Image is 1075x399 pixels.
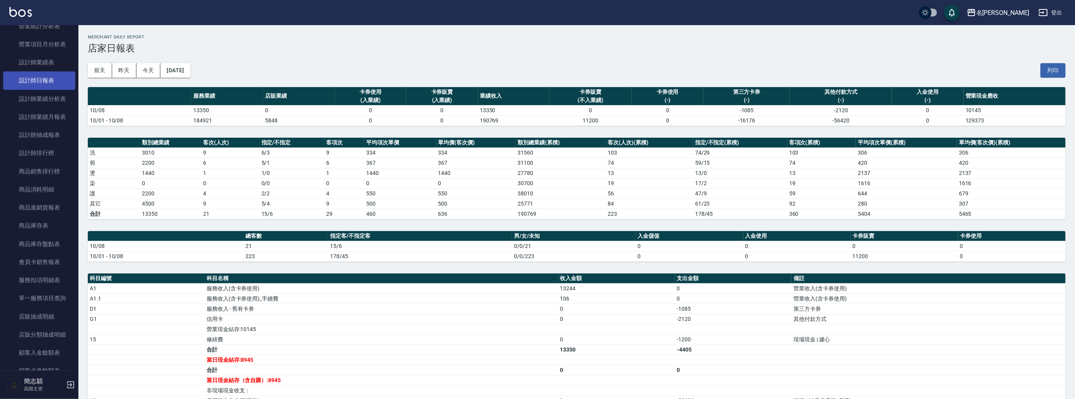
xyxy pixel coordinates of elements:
[558,304,675,314] td: 0
[957,168,1066,178] td: 2137
[3,144,75,162] a: 設計師排行榜
[408,96,476,104] div: (入業績)
[632,115,703,126] td: 0
[976,8,1029,18] div: 名[PERSON_NAME]
[958,241,1066,251] td: 0
[675,334,792,344] td: -1200
[192,115,263,126] td: 184921
[743,241,851,251] td: 0
[88,158,140,168] td: 剪
[792,96,890,104] div: (-)
[205,344,558,355] td: 合計
[260,199,325,209] td: 5 / 4
[551,96,630,104] div: (不入業績)
[964,87,1066,106] th: 營業現金應收
[160,63,190,78] button: [DATE]
[516,178,606,188] td: 30700
[675,293,792,304] td: 0
[88,199,140,209] td: 其它
[436,188,516,199] td: 550
[140,138,201,148] th: 類別總業績
[703,115,790,126] td: -16176
[205,304,558,314] td: 服務收入 - 舊有卡券
[957,158,1066,168] td: 420
[516,209,606,219] td: 190769
[201,209,259,219] td: 21
[88,251,243,261] td: 10/01 - 10/08
[792,273,1066,284] th: 備註
[675,273,792,284] th: 支出金額
[693,188,787,199] td: 47 / 9
[787,209,856,219] td: 360
[436,168,516,178] td: 1440
[88,138,1066,219] table: a dense table
[790,105,892,115] td: -2120
[88,35,1066,40] h2: Merchant Daily Report
[606,148,693,158] td: 103
[787,199,856,209] td: 92
[328,241,512,251] td: 15/6
[851,241,958,251] td: 0
[1035,5,1066,20] button: 登出
[3,217,75,235] a: 商品庫存表
[3,35,75,53] a: 營業項目月分析表
[558,293,675,304] td: 106
[1040,63,1066,78] button: 列印
[436,178,516,188] td: 0
[675,365,792,375] td: 0
[364,178,436,188] td: 0
[675,304,792,314] td: -1085
[787,178,856,188] td: 19
[88,63,112,78] button: 前天
[3,180,75,199] a: 商品消耗明細
[675,344,792,355] td: -4405
[787,158,856,168] td: 74
[88,293,205,304] td: A1.1
[205,293,558,304] td: 服務收入(含卡券使用)_手續費
[693,178,787,188] td: 17 / 2
[792,88,890,96] div: 其他付款方式
[436,148,516,158] td: 334
[606,209,693,219] td: 223
[205,273,558,284] th: 科目名稱
[88,188,140,199] td: 護
[9,7,32,17] img: Logo
[957,178,1066,188] td: 1616
[192,105,263,115] td: 13350
[140,168,201,178] td: 1440
[705,96,788,104] div: (-)
[260,148,325,158] td: 6 / 3
[88,148,140,158] td: 洗
[260,188,325,199] td: 2 / 2
[324,158,364,168] td: 6
[606,138,693,148] th: 客次(人次)(累積)
[364,188,436,199] td: 550
[516,138,606,148] th: 類別總業績(累積)
[88,273,205,284] th: 科目編號
[260,158,325,168] td: 5 / 1
[892,115,964,126] td: 0
[636,231,743,241] th: 入金儲值
[88,115,192,126] td: 10/01 - 10/08
[856,178,957,188] td: 1616
[364,138,436,148] th: 平均項次單價
[406,105,478,115] td: 0
[856,209,957,219] td: 5404
[606,168,693,178] td: 13
[364,158,436,168] td: 367
[88,105,192,115] td: 10/08
[787,148,856,158] td: 103
[140,178,201,188] td: 0
[140,148,201,158] td: 3010
[964,5,1032,21] button: 名[PERSON_NAME]
[3,199,75,217] a: 商品進銷貨報表
[551,88,630,96] div: 卡券販賣
[112,63,136,78] button: 昨天
[743,231,851,241] th: 入金使用
[408,88,476,96] div: 卡券販賣
[957,209,1066,219] td: 5465
[3,108,75,126] a: 設計師業績月報表
[3,362,75,380] a: 顧客卡券餘額表
[693,158,787,168] td: 59 / 15
[606,199,693,209] td: 84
